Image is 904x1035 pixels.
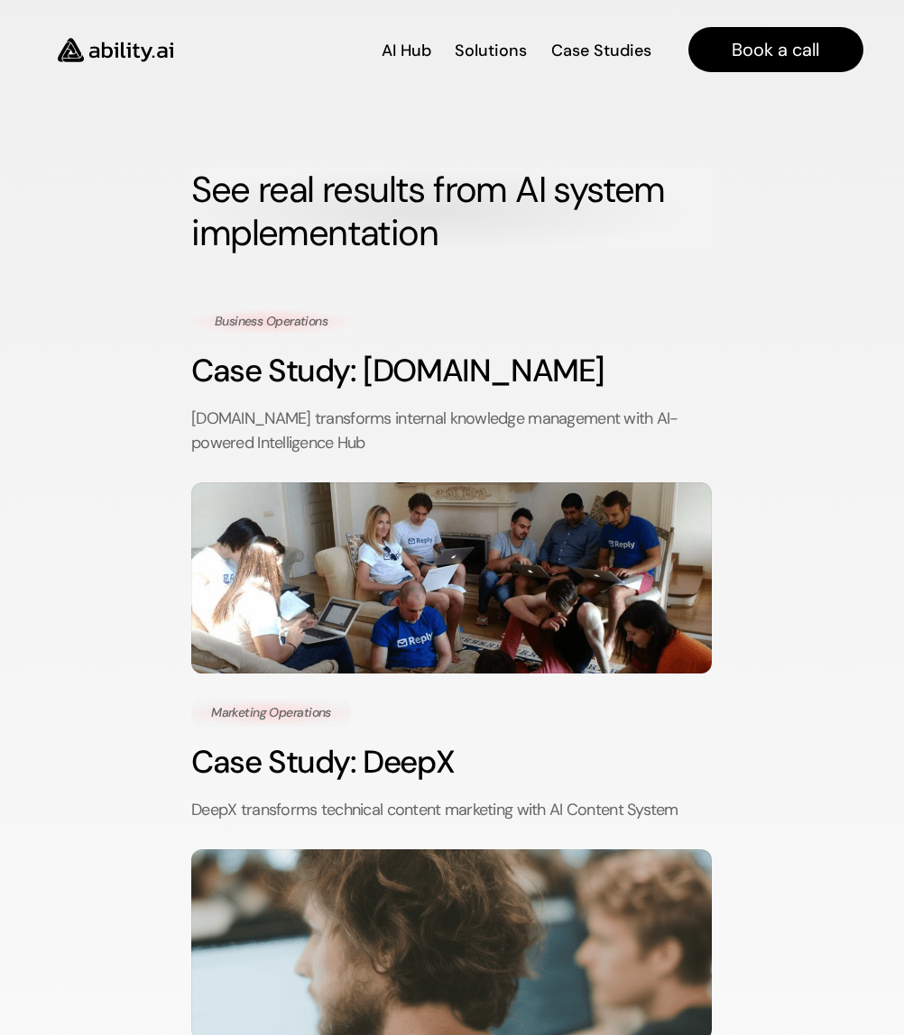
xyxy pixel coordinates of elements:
[191,348,712,392] h3: Case Study: [DOMAIN_NAME]
[191,406,712,454] p: [DOMAIN_NAME] transforms internal knowledge management with AI-powered Intelligence Hub
[381,40,430,62] p: AI Hub
[687,27,862,72] a: Book a call
[454,40,526,62] p: Solutions
[550,40,650,62] p: Case Studies
[381,34,430,66] a: AI Hub
[454,34,526,66] a: Solutions
[206,313,337,331] p: Business Operations
[732,37,819,62] p: Book a call
[191,740,712,784] h3: Case Study: DeepX
[206,704,337,722] p: Marketing Operations
[191,166,673,256] strong: See real results from AI system implementation
[549,34,651,66] a: Case Studies
[191,798,712,822] p: DeepX transforms technical content marketing with AI Content System
[198,27,863,72] nav: Main navigation
[191,308,712,673] a: Case Study: [DOMAIN_NAME][DOMAIN_NAME] transforms internal knowledge management with AI-powered I...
